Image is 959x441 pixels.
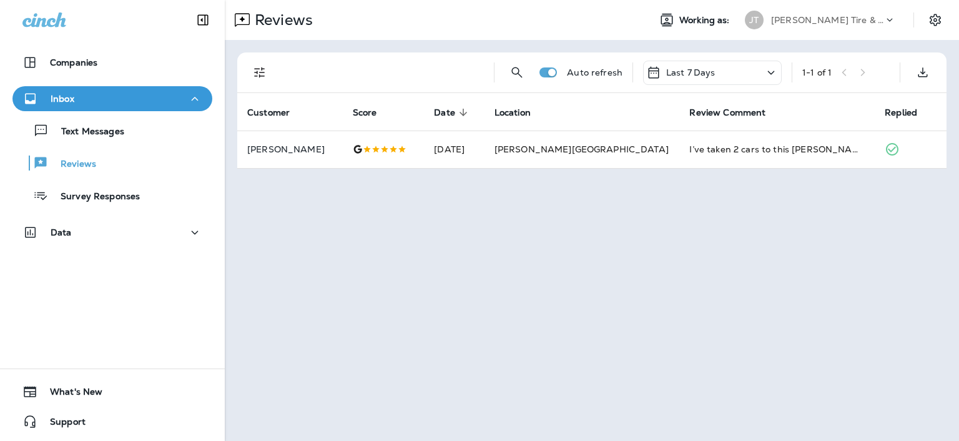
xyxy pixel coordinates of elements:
div: 1 - 1 of 1 [802,67,832,77]
span: Date [434,107,471,118]
p: [PERSON_NAME] Tire & Auto [771,15,883,25]
button: Search Reviews [504,60,529,85]
p: Text Messages [49,126,124,138]
span: Date [434,107,455,118]
p: Last 7 Days [666,67,716,77]
p: Companies [50,57,97,67]
span: Customer [247,107,306,118]
button: Collapse Sidebar [185,7,220,32]
span: [PERSON_NAME][GEOGRAPHIC_DATA] [494,144,669,155]
span: Replied [885,107,917,118]
span: Working as: [679,15,732,26]
button: Reviews [12,150,212,176]
span: Customer [247,107,290,118]
span: What's New [37,387,102,402]
button: What's New [12,379,212,404]
p: Auto refresh [567,67,622,77]
button: Filters [247,60,272,85]
button: Text Messages [12,117,212,144]
p: Inbox [51,94,74,104]
span: Review Comment [689,107,782,118]
button: Settings [924,9,947,31]
div: I’ve taken 2 cars to this Jensen location and they have always been helpful and friendly. They do... [689,143,865,156]
span: Review Comment [689,107,765,118]
p: [PERSON_NAME] [247,144,333,154]
span: Score [353,107,377,118]
p: Reviews [48,159,96,171]
button: Inbox [12,86,212,111]
button: Data [12,220,212,245]
span: Support [37,417,86,432]
button: Survey Responses [12,182,212,209]
p: Data [51,227,72,237]
button: Support [12,409,212,434]
button: Export as CSV [910,60,935,85]
div: JT [745,11,764,29]
span: Replied [885,107,933,118]
p: Reviews [250,11,313,29]
span: Score [353,107,393,118]
td: [DATE] [424,131,484,168]
span: Location [494,107,547,118]
p: Survey Responses [48,191,140,203]
span: Location [494,107,531,118]
button: Companies [12,50,212,75]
